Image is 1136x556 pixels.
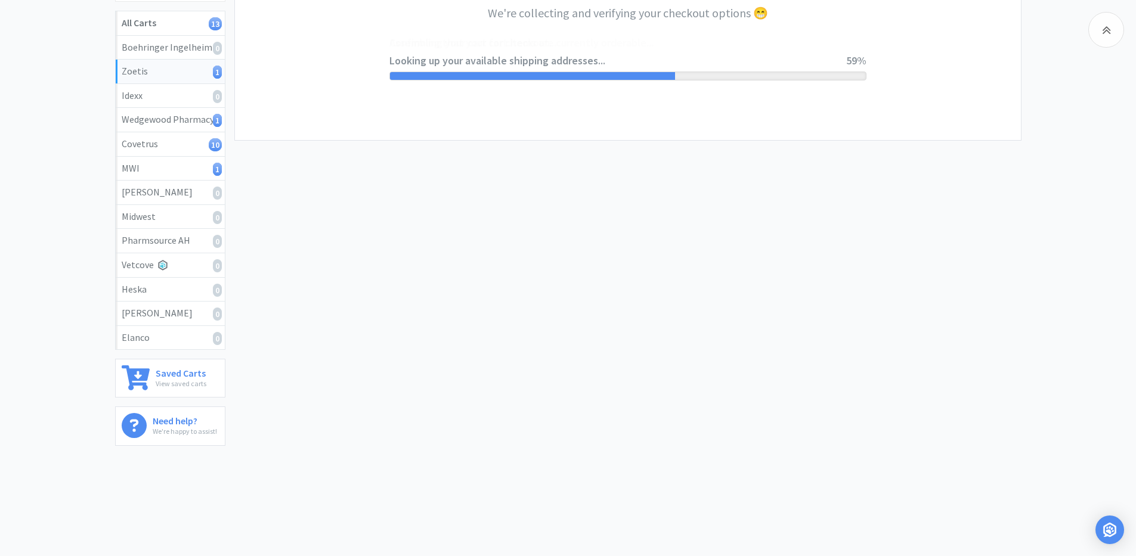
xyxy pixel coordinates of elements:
[116,229,225,253] a: Pharmsource AH0
[389,35,846,52] span: Assembling your cart for checkout...
[116,84,225,108] a: Idexx0
[389,52,846,70] span: Looking up your available shipping addresses...
[122,233,219,249] div: Pharmsource AH
[116,253,225,278] a: Vetcove0
[122,64,219,79] div: Zoetis
[122,257,219,273] div: Vetcove
[122,112,219,128] div: Wedgewood Pharmacy
[122,17,156,29] strong: All Carts
[213,211,222,224] i: 0
[116,302,225,326] a: [PERSON_NAME]0
[213,259,222,272] i: 0
[122,88,219,104] div: Idexx
[213,90,222,103] i: 0
[116,11,225,36] a: All Carts13
[116,278,225,302] a: Heska0
[156,378,206,389] p: View saved carts
[213,284,222,297] i: 0
[122,330,219,346] div: Elanco
[213,66,222,79] i: 1
[116,205,225,229] a: Midwest0
[116,157,225,181] a: MWI1
[209,138,222,151] i: 10
[122,306,219,321] div: [PERSON_NAME]
[209,17,222,30] i: 13
[115,359,225,397] a: Saved CartsView saved carts
[153,413,217,425] h6: Need help?
[213,307,222,321] i: 0
[122,161,219,176] div: MWI
[213,163,222,176] i: 1
[213,114,222,127] i: 1
[153,425,217,437] p: We're happy to assist!
[116,181,225,205] a: [PERSON_NAME]0
[116,326,225,350] a: Elanco0
[389,4,866,23] h3: We're collecting and verifying your checkout options 😁
[213,187,222,200] i: 0
[213,332,222,345] i: 0
[213,235,222,248] i: 0
[116,108,225,132] a: Wedgewood Pharmacy1
[116,36,225,60] a: Boehringer Ingelheim0
[1095,515,1124,544] div: Open Intercom Messenger
[116,132,225,157] a: Covetrus10
[213,42,222,55] i: 0
[122,136,219,152] div: Covetrus
[122,185,219,200] div: [PERSON_NAME]
[122,40,219,55] div: Boehringer Ingelheim
[156,365,206,378] h6: Saved Carts
[846,54,866,67] span: 59%
[122,282,219,297] div: Heska
[122,209,219,225] div: Midwest
[116,60,225,84] a: Zoetis1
